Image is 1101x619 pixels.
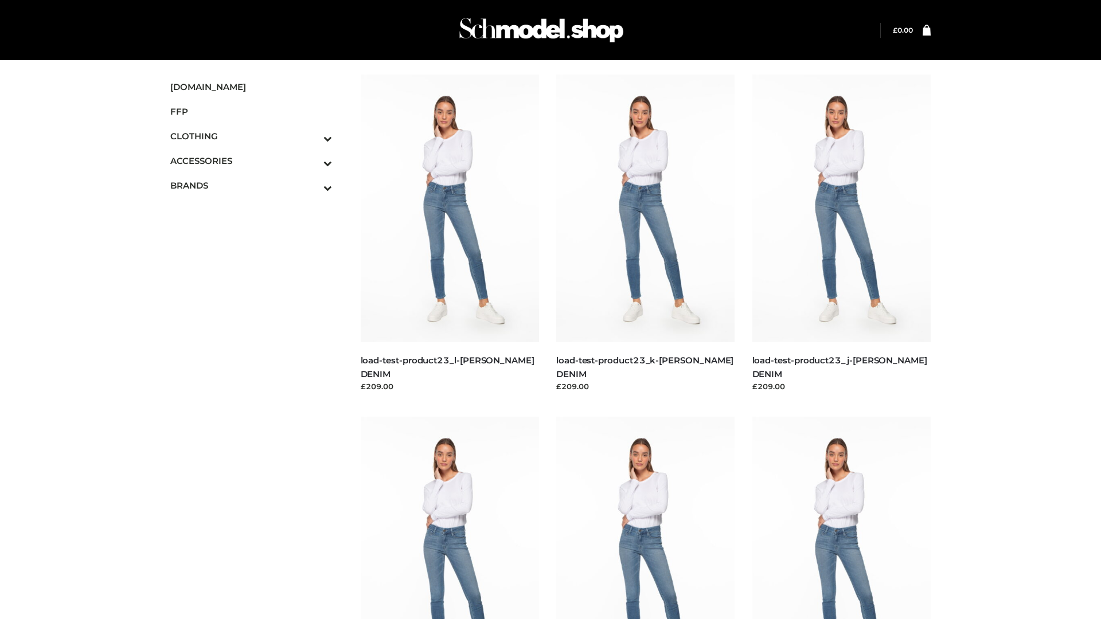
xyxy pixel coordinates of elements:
a: load-test-product23_l-[PERSON_NAME] DENIM [361,355,534,379]
span: ACCESSORIES [170,154,332,167]
a: load-test-product23_k-[PERSON_NAME] DENIM [556,355,733,379]
div: £209.00 [556,381,735,392]
button: Toggle Submenu [292,124,332,148]
a: [DOMAIN_NAME] [170,75,332,99]
a: £0.00 [893,26,913,34]
a: ACCESSORIESToggle Submenu [170,148,332,173]
img: Schmodel Admin 964 [455,7,627,53]
span: £ [893,26,897,34]
a: BRANDSToggle Submenu [170,173,332,198]
a: load-test-product23_j-[PERSON_NAME] DENIM [752,355,927,379]
button: Toggle Submenu [292,148,332,173]
div: £209.00 [361,381,540,392]
span: [DOMAIN_NAME] [170,80,332,93]
a: FFP [170,99,332,124]
bdi: 0.00 [893,26,913,34]
div: £209.00 [752,381,931,392]
span: FFP [170,105,332,118]
span: BRANDS [170,179,332,192]
button: Toggle Submenu [292,173,332,198]
a: CLOTHINGToggle Submenu [170,124,332,148]
span: CLOTHING [170,130,332,143]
